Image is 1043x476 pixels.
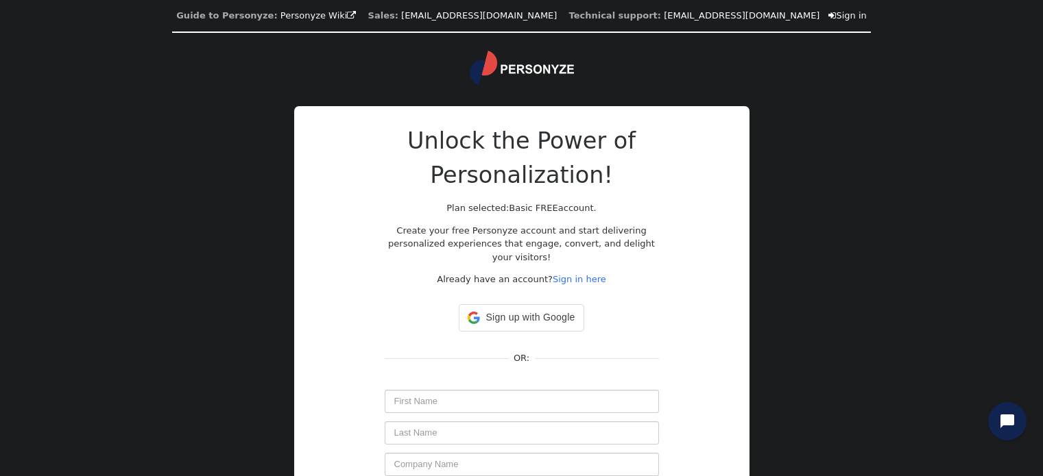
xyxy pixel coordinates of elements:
[470,51,574,85] img: logo.svg
[569,10,661,21] b: Technical support:
[459,304,584,331] div: Sign up with Google
[828,10,866,21] a: Sign in
[828,11,836,20] span: 
[509,203,558,213] span: Basic FREE
[385,201,659,215] p: Plan selected: account.
[401,10,557,21] a: [EMAIL_ADDRESS][DOMAIN_NAME]
[368,10,398,21] b: Sales:
[553,274,606,284] a: Sign in here
[385,224,659,264] p: Create your free Personyze account and start delivering personalized experiences that engage, con...
[385,390,659,413] input: First Name
[385,273,659,286] p: Already have an account?
[385,124,659,192] h2: Unlock the Power of Personalization!
[508,351,535,365] div: OR:
[664,10,819,21] a: [EMAIL_ADDRESS][DOMAIN_NAME]
[385,453,659,476] input: Company Name
[176,10,277,21] b: Guide to Personyze:
[347,11,356,20] span: 
[280,10,357,21] a: Personyze Wiki
[385,421,659,444] input: Last Name
[485,310,575,325] span: Sign up with Google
